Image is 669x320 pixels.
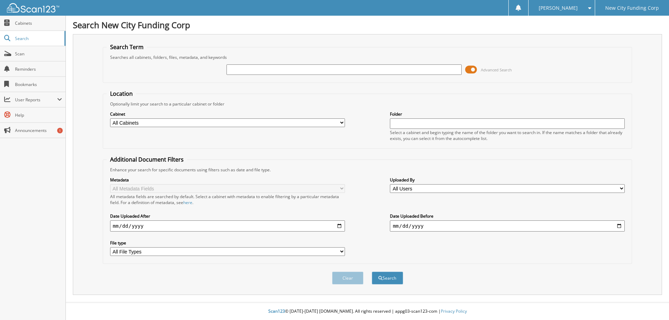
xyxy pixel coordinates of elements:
button: Search [372,272,403,284]
div: © [DATE]-[DATE] [DOMAIN_NAME]. All rights reserved | appg03-scan123-com | [66,303,669,320]
div: Enhance your search for specific documents using filters such as date and file type. [107,167,629,173]
img: scan123-logo-white.svg [7,3,59,13]
span: Announcements [15,127,62,133]
a: here [183,200,192,205]
input: start [110,220,345,232]
span: Bookmarks [15,81,62,87]
div: Select a cabinet and begin typing the name of the folder you want to search in. If the name match... [390,130,625,141]
legend: Location [107,90,136,97]
label: Date Uploaded After [110,213,345,219]
div: Searches all cabinets, folders, files, metadata, and keywords [107,54,629,60]
input: end [390,220,625,232]
span: Reminders [15,66,62,72]
legend: Search Term [107,43,147,51]
span: Scan [15,51,62,57]
label: Date Uploaded Before [390,213,625,219]
label: Uploaded By [390,177,625,183]
label: Cabinet [110,111,345,117]
span: Scan123 [268,308,285,314]
label: Folder [390,111,625,117]
div: All metadata fields are searched by default. Select a cabinet with metadata to enable filtering b... [110,194,345,205]
span: Cabinets [15,20,62,26]
span: User Reports [15,97,57,103]
span: [PERSON_NAME] [539,6,578,10]
div: Optionally limit your search to a particular cabinet or folder [107,101,629,107]
h1: Search New City Funding Corp [73,19,662,31]
span: Advanced Search [481,67,512,72]
label: File type [110,240,345,246]
span: Search [15,36,61,41]
span: New City Funding Corp [605,6,659,10]
legend: Additional Document Filters [107,156,187,163]
span: Help [15,112,62,118]
a: Privacy Policy [441,308,467,314]
label: Metadata [110,177,345,183]
div: 1 [57,128,63,133]
button: Clear [332,272,363,284]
